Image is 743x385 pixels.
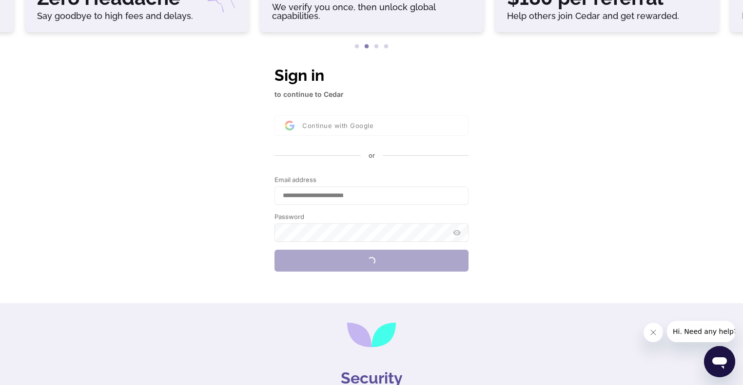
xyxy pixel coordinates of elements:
h6: Help others join Cedar and get rewarded. [507,12,707,20]
iframe: Close message [644,323,663,342]
h6: Say goodbye to high fees and delays. [37,12,237,20]
button: 1 [352,42,362,52]
iframe: Button to launch messaging window [704,346,735,377]
span: Hi. Need any help? [6,7,70,15]
button: 3 [371,42,381,52]
button: 2 [362,42,371,52]
p: or [369,151,375,160]
button: Show password [451,227,463,238]
button: 4 [381,42,391,52]
h6: We verify you once, then unlock global capabilities. [272,3,472,20]
iframe: Message from company [667,321,735,342]
h1: Sign in [274,64,469,87]
p: to continue to Cedar [274,89,469,100]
